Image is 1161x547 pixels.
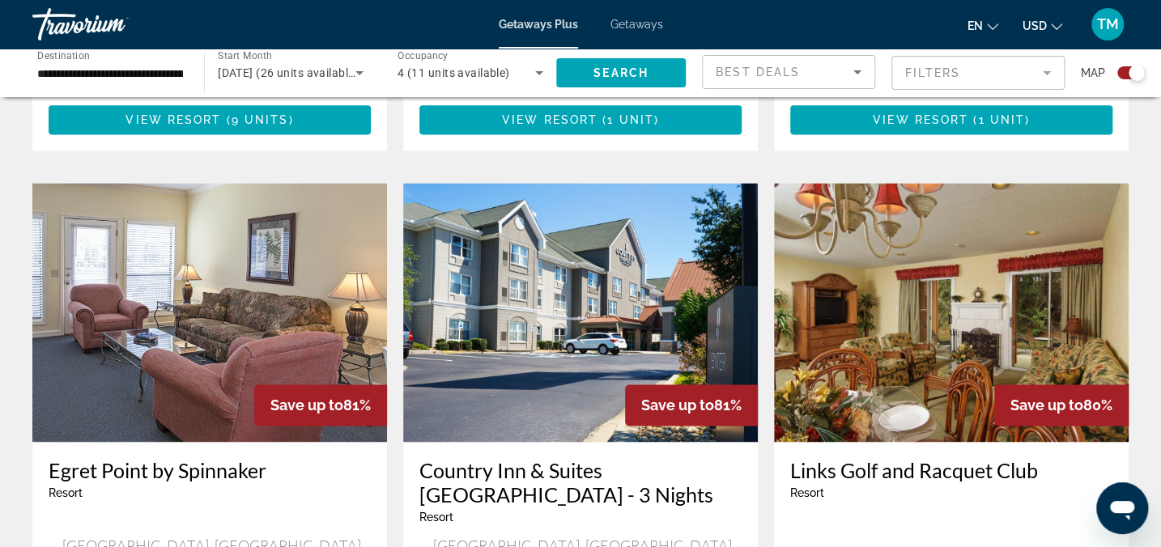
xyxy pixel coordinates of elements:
span: Resort [49,486,83,499]
mat-select: Sort by [716,62,861,82]
span: 1 unit [978,113,1025,126]
button: View Resort(1 unit) [419,105,742,134]
span: Save up to [641,396,714,413]
button: Search [556,58,686,87]
span: Map [1081,61,1105,84]
span: Best Deals [716,66,800,78]
a: Getaways [610,18,663,31]
span: Search [593,66,649,79]
span: Occupancy [398,50,449,61]
span: 1 unit [607,113,654,126]
span: en [967,19,983,32]
span: USD [1023,19,1047,32]
a: Getaways Plus [499,18,578,31]
span: ( ) [598,113,659,126]
span: Resort [419,511,453,524]
span: View Resort [502,113,598,126]
span: Start Month [218,50,272,61]
span: ( ) [968,113,1030,126]
span: Save up to [270,396,343,413]
button: View Resort(9 units) [49,105,371,134]
button: Change language [967,14,998,37]
img: RU58E01X.jpg [403,183,758,442]
span: TM [1097,16,1119,32]
span: 9 units [232,113,289,126]
span: Destination [37,49,90,61]
button: View Resort(1 unit) [790,105,1112,134]
div: 80% [994,384,1129,426]
button: Change currency [1023,14,1062,37]
iframe: Button to launch messaging window [1096,482,1148,534]
span: View Resort [873,113,968,126]
span: Save up to [1010,396,1083,413]
span: View Resort [125,113,221,126]
a: Travorium [32,3,194,45]
div: 81% [625,384,758,426]
button: User Menu [1087,7,1129,41]
img: ii_lin2.jpg [774,183,1129,442]
span: ( ) [222,113,294,126]
button: Filter [891,55,1065,91]
a: Links Golf and Racquet Club [790,458,1112,482]
a: Country Inn & Suites [GEOGRAPHIC_DATA] - 3 Nights [419,458,742,507]
span: [DATE] (26 units available) [218,66,359,79]
span: Resort [790,486,824,499]
div: 81% [254,384,387,426]
span: 4 (11 units available) [398,66,510,79]
a: Egret Point by Spinnaker [49,458,371,482]
img: 4223I01X.jpg [32,183,387,442]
